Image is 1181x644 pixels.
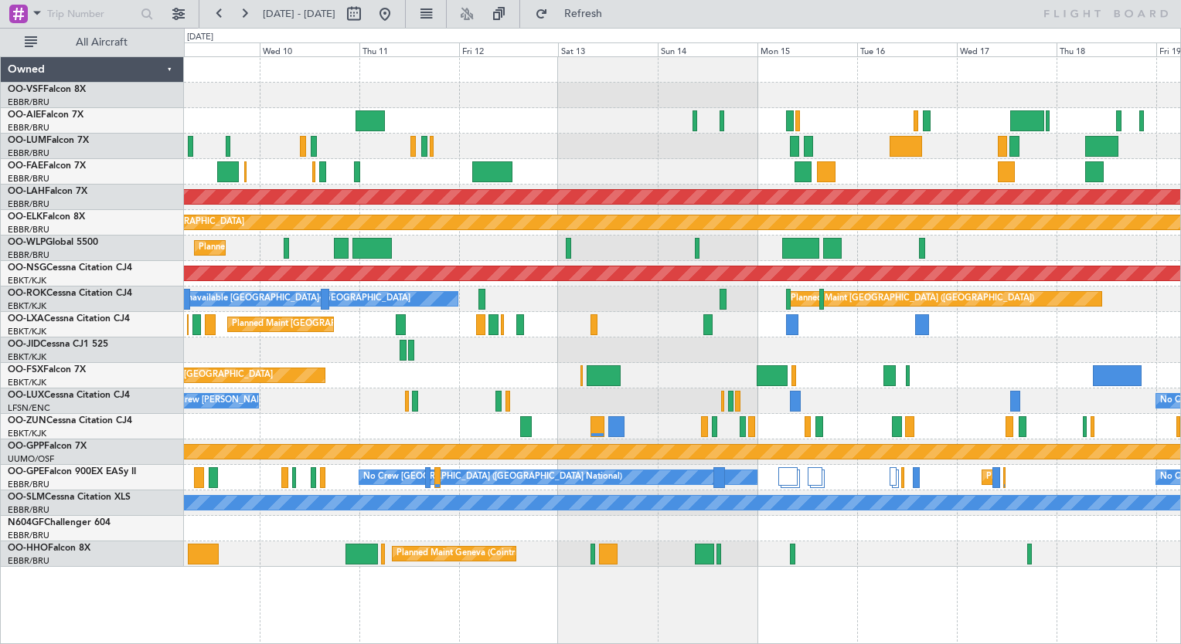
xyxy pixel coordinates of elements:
[8,428,46,439] a: EBKT/KJK
[8,530,49,541] a: EBBR/BRU
[8,263,132,273] a: OO-NSGCessna Citation CJ4
[8,377,46,388] a: EBKT/KJK
[363,466,622,489] div: No Crew [GEOGRAPHIC_DATA] ([GEOGRAPHIC_DATA] National)
[8,340,40,349] span: OO-JID
[8,85,43,94] span: OO-VSF
[160,42,260,56] div: Tue 9
[8,479,49,490] a: EBBR/BRU
[8,351,46,363] a: EBKT/KJK
[8,212,85,222] a: OO-ELKFalcon 8X
[8,238,46,247] span: OO-WLP
[8,544,48,553] span: OO-HHO
[1057,42,1156,56] div: Thu 18
[8,147,49,159] a: EBBR/BRU
[47,2,136,25] input: Trip Number
[8,238,98,247] a: OO-WLPGlobal 5500
[8,493,131,502] a: OO-SLMCessna Citation XLS
[8,442,44,451] span: OO-GPP
[8,289,46,298] span: OO-ROK
[957,42,1057,56] div: Wed 17
[232,313,512,336] div: Planned Maint [GEOGRAPHIC_DATA] ([GEOGRAPHIC_DATA] National)
[263,7,335,21] span: [DATE] - [DATE]
[359,42,459,56] div: Thu 11
[558,42,658,56] div: Sat 13
[8,365,43,375] span: OO-FSX
[164,287,410,310] div: A/C Unavailable [GEOGRAPHIC_DATA]-[GEOGRAPHIC_DATA]
[857,42,957,56] div: Tue 16
[8,122,49,134] a: EBBR/BRU
[658,42,757,56] div: Sun 14
[8,97,49,108] a: EBBR/BRU
[8,198,49,210] a: EBBR/BRU
[40,37,163,48] span: All Aircraft
[260,42,359,56] div: Wed 10
[8,212,43,222] span: OO-ELK
[8,467,136,476] a: OO-GPEFalcon 900EX EASy II
[551,8,616,19] span: Refresh
[8,518,44,527] span: N604GF
[8,249,49,261] a: EBBR/BRU
[8,391,44,400] span: OO-LUX
[8,314,44,324] span: OO-LXA
[8,136,46,145] span: OO-LUM
[8,493,45,502] span: OO-SLM
[397,542,524,565] div: Planned Maint Geneva (Cointrin)
[187,31,213,44] div: [DATE]
[8,289,132,298] a: OO-ROKCessna Citation CJ4
[8,416,132,425] a: OO-ZUNCessna Citation CJ4
[8,275,46,286] a: EBKT/KJK
[17,30,168,55] button: All Aircraft
[164,389,349,412] div: No Crew [PERSON_NAME] ([PERSON_NAME])
[8,110,83,120] a: OO-AIEFalcon 7X
[8,300,46,312] a: EBKT/KJK
[8,85,86,94] a: OO-VSFFalcon 8X
[8,504,49,516] a: EBBR/BRU
[8,391,130,400] a: OO-LUXCessna Citation CJ4
[8,187,87,196] a: OO-LAHFalcon 7X
[8,442,87,451] a: OO-GPPFalcon 7X
[8,340,108,349] a: OO-JIDCessna CJ1 525
[8,518,111,527] a: N604GFChallenger 604
[791,287,1034,310] div: Planned Maint [GEOGRAPHIC_DATA] ([GEOGRAPHIC_DATA])
[8,173,49,185] a: EBBR/BRU
[757,42,857,56] div: Mon 15
[8,416,46,425] span: OO-ZUN
[8,187,45,196] span: OO-LAH
[8,326,46,337] a: EBKT/KJK
[8,110,41,120] span: OO-AIE
[199,236,310,259] div: Planned Maint Milan (Linate)
[8,365,86,375] a: OO-FSXFalcon 7X
[8,402,50,414] a: LFSN/ENC
[8,453,54,465] a: UUMO/OSF
[8,544,90,553] a: OO-HHOFalcon 8X
[8,263,46,273] span: OO-NSG
[8,555,49,567] a: EBBR/BRU
[8,314,130,324] a: OO-LXACessna Citation CJ4
[8,136,89,145] a: OO-LUMFalcon 7X
[8,161,43,171] span: OO-FAE
[8,161,86,171] a: OO-FAEFalcon 7X
[459,42,559,56] div: Fri 12
[8,467,44,476] span: OO-GPE
[528,2,621,26] button: Refresh
[8,224,49,236] a: EBBR/BRU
